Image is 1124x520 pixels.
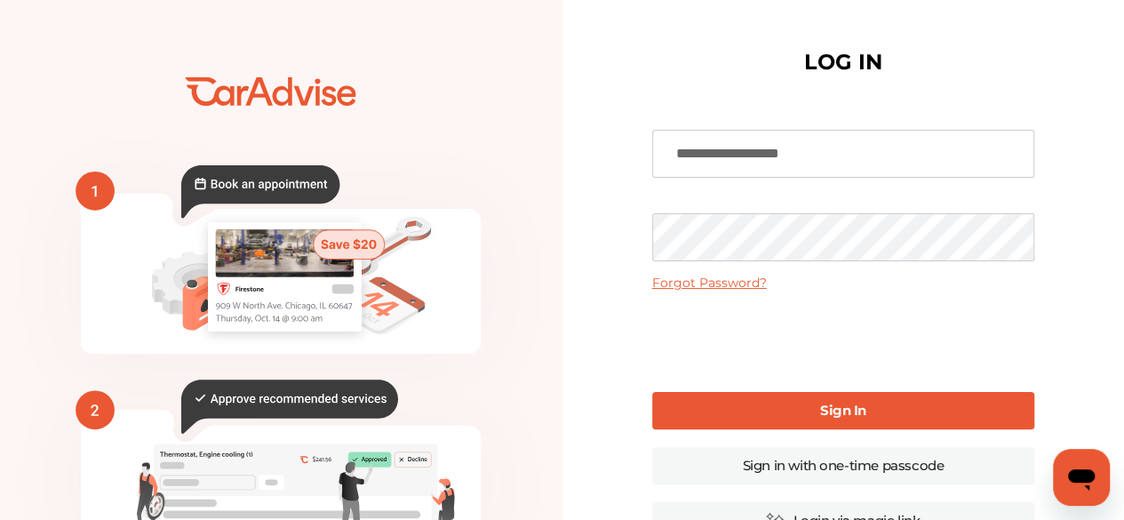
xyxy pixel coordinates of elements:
[804,53,882,71] h1: LOG IN
[652,447,1034,484] a: Sign in with one-time passcode
[652,392,1034,429] a: Sign In
[652,275,767,291] a: Forgot Password?
[820,402,866,419] b: Sign In
[708,305,978,374] iframe: reCAPTCHA
[1053,449,1110,506] iframe: Button to launch messaging window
